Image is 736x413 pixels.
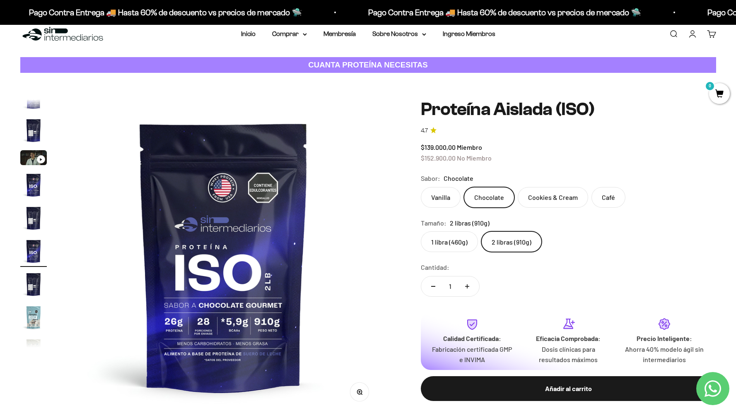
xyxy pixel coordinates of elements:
[444,173,473,184] span: Chocolate
[20,337,47,364] img: Proteína Aislada (ISO)
[20,117,47,144] img: Proteína Aislada (ISO)
[443,334,501,342] strong: Calidad Certificada:
[623,344,706,365] p: Ahorra 40% modelo ágil sin intermediarios
[437,383,700,394] div: Añadir al carrito
[705,81,715,91] mark: 0
[20,337,47,366] button: Ir al artículo 9
[20,304,47,331] img: Proteína Aislada (ISO)
[308,60,428,69] strong: CUANTA PROTEÍNA NECESITAS
[20,172,47,198] img: Proteína Aislada (ISO)
[20,304,47,333] button: Ir al artículo 8
[421,376,716,401] button: Añadir al carrito
[457,143,482,151] span: Miembro
[20,205,47,231] img: Proteína Aislada (ISO)
[20,57,716,73] a: CUANTA PROTEÍNA NECESITAS
[368,6,641,19] p: Pago Contra Entrega 🚚 Hasta 60% de descuento vs precios de mercado 🛸
[421,99,716,119] h1: Proteína Aislada (ISO)
[272,29,307,39] summary: Comprar
[372,29,426,39] summary: Sobre Nosotros
[637,334,692,342] strong: Precio Inteligente:
[20,271,47,300] button: Ir al artículo 7
[709,90,730,99] a: 0
[536,334,601,342] strong: Eficacia Comprobada:
[421,276,445,296] button: Reducir cantidad
[455,276,479,296] button: Aumentar cantidad
[323,30,356,37] a: Membresía
[421,154,456,162] span: $152.900,00
[241,30,256,37] a: Inicio
[29,6,302,19] p: Pago Contra Entrega 🚚 Hasta 60% de descuento vs precios de mercado 🛸
[450,218,490,228] span: 2 libras (910g)
[421,126,428,135] span: 4.7
[527,344,610,365] p: Dosis clínicas para resultados máximos
[421,173,440,184] legend: Sabor:
[20,117,47,146] button: Ir al artículo 2
[20,238,47,267] button: Ir al artículo 6
[421,126,716,135] a: 4.74.7 de 5.0 estrellas
[20,238,47,264] img: Proteína Aislada (ISO)
[20,172,47,201] button: Ir al artículo 4
[20,150,47,168] button: Ir al artículo 3
[457,154,492,162] span: No Miembro
[421,218,446,228] legend: Tamaño:
[20,271,47,298] img: Proteína Aislada (ISO)
[431,344,514,365] p: Fabricación certificada GMP e INVIMA
[443,30,495,37] a: Ingreso Miembros
[20,205,47,234] button: Ir al artículo 5
[421,262,449,273] label: Cantidad:
[421,143,456,151] span: $139.000,00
